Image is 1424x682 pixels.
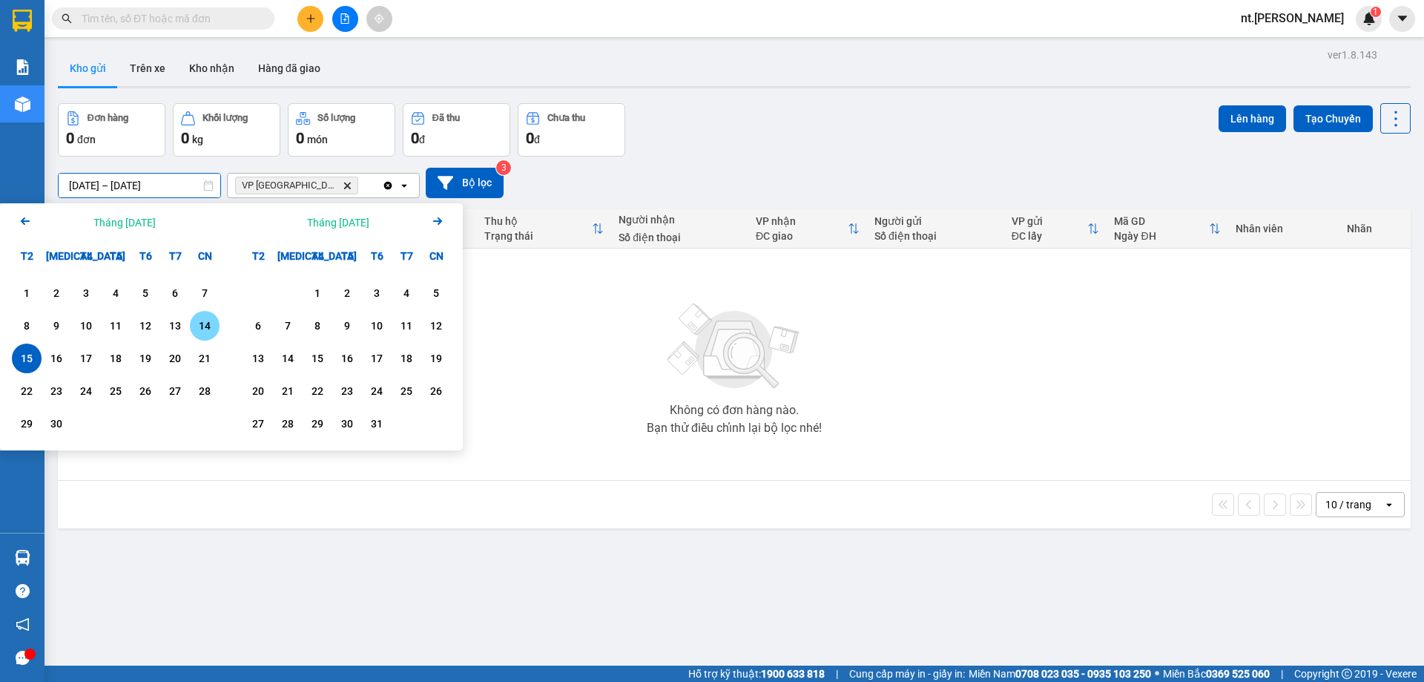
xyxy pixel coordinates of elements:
[518,103,625,157] button: Chưa thu0đ
[277,415,298,433] div: 28
[306,13,316,24] span: plus
[16,584,30,598] span: question-circle
[1281,666,1283,682] span: |
[337,350,357,367] div: 16
[303,376,332,406] div: Choose Thứ Tư, tháng 10 22 2025. It's available.
[194,317,215,335] div: 14
[303,344,332,373] div: Choose Thứ Tư, tháng 10 15 2025. It's available.
[303,311,332,341] div: Choose Thứ Tư, tháng 10 8 2025. It's available.
[46,382,67,400] div: 23
[526,129,534,147] span: 0
[366,415,387,433] div: 31
[362,278,392,308] div: Choose Thứ Sáu, tháng 10 3 2025. It's available.
[366,284,387,302] div: 3
[246,50,332,86] button: Hàng đã giao
[58,103,165,157] button: Đơn hàng0đơn
[76,382,96,400] div: 24
[190,344,220,373] div: Choose Chủ Nhật, tháng 09 21 2025. It's available.
[93,215,156,230] div: Tháng [DATE]
[131,241,160,271] div: T6
[105,350,126,367] div: 18
[303,409,332,439] div: Choose Thứ Tư, tháng 10 29 2025. It's available.
[421,344,451,373] div: Choose Chủ Nhật, tháng 10 19 2025. It's available.
[273,241,303,271] div: [MEDICAL_DATA]
[432,113,460,123] div: Đã thu
[16,212,34,230] svg: Arrow Left
[194,284,215,302] div: 7
[382,180,394,191] svg: Clear all
[235,177,358,194] span: VP Nha Trang, close by backspace
[165,284,185,302] div: 6
[317,113,355,123] div: Số lượng
[42,278,71,308] div: Choose Thứ Ba, tháng 09 2 2025. It's available.
[297,6,323,32] button: plus
[277,382,298,400] div: 21
[242,180,337,191] span: VP Nha Trang
[421,311,451,341] div: Choose Chủ Nhật, tháng 10 12 2025. It's available.
[71,344,101,373] div: Choose Thứ Tư, tháng 09 17 2025. It's available.
[131,311,160,341] div: Choose Thứ Sáu, tháng 09 12 2025. It's available.
[66,129,74,147] span: 0
[101,376,131,406] div: Choose Thứ Năm, tháng 09 25 2025. It's available.
[688,666,825,682] span: Hỗ trợ kỹ thuật:
[118,50,177,86] button: Trên xe
[1325,497,1371,512] div: 10 / trang
[340,13,350,24] span: file-add
[361,178,363,193] input: Selected VP Nha Trang.
[477,209,611,249] th: Toggle SortBy
[165,350,185,367] div: 20
[396,284,417,302] div: 4
[16,317,37,335] div: 8
[874,230,997,242] div: Số điện thoại
[71,376,101,406] div: Choose Thứ Tư, tháng 09 24 2025. It's available.
[105,317,126,335] div: 11
[273,344,303,373] div: Choose Thứ Ba, tháng 10 14 2025. It's available.
[1219,105,1286,132] button: Lên hàng
[190,376,220,406] div: Choose Chủ Nhật, tháng 09 28 2025. It's available.
[101,278,131,308] div: Choose Thứ Năm, tháng 09 4 2025. It's available.
[332,409,362,439] div: Choose Thứ Năm, tháng 10 30 2025. It's available.
[135,317,156,335] div: 12
[426,284,446,302] div: 5
[190,241,220,271] div: CN
[16,617,30,632] span: notification
[836,666,838,682] span: |
[1236,223,1331,235] div: Nhân viên
[332,311,362,341] div: Choose Thứ Năm, tháng 10 9 2025. It's available.
[16,382,37,400] div: 22
[296,129,304,147] span: 0
[1396,12,1409,25] span: caret-down
[647,422,822,434] div: Bạn thử điều chỉnh lại bộ lọc nhé!
[1328,47,1377,63] div: ver 1.8.143
[392,278,421,308] div: Choose Thứ Bảy, tháng 10 4 2025. It's available.
[307,317,328,335] div: 8
[496,160,511,175] sup: 3
[135,350,156,367] div: 19
[105,382,126,400] div: 25
[101,344,131,373] div: Choose Thứ Năm, tháng 09 18 2025. It's available.
[16,284,37,302] div: 1
[419,134,425,145] span: đ
[76,284,96,302] div: 3
[403,103,510,157] button: Đã thu0đ
[76,317,96,335] div: 10
[366,6,392,32] button: aim
[194,350,215,367] div: 21
[42,344,71,373] div: Choose Thứ Ba, tháng 09 16 2025. It's available.
[243,311,273,341] div: Choose Thứ Hai, tháng 10 6 2025. It's available.
[337,284,357,302] div: 2
[426,382,446,400] div: 26
[277,317,298,335] div: 7
[42,409,71,439] div: Choose Thứ Ba, tháng 09 30 2025. It's available.
[16,350,37,367] div: 15
[248,382,268,400] div: 20
[332,278,362,308] div: Choose Thứ Năm, tháng 10 2 2025. It's available.
[619,214,741,226] div: Người nhận
[243,376,273,406] div: Choose Thứ Hai, tháng 10 20 2025. It's available.
[484,230,592,242] div: Trạng thái
[748,209,867,249] th: Toggle SortBy
[362,376,392,406] div: Choose Thứ Sáu, tháng 10 24 2025. It's available.
[411,129,419,147] span: 0
[362,311,392,341] div: Choose Thứ Sáu, tháng 10 10 2025. It's available.
[307,134,328,145] span: món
